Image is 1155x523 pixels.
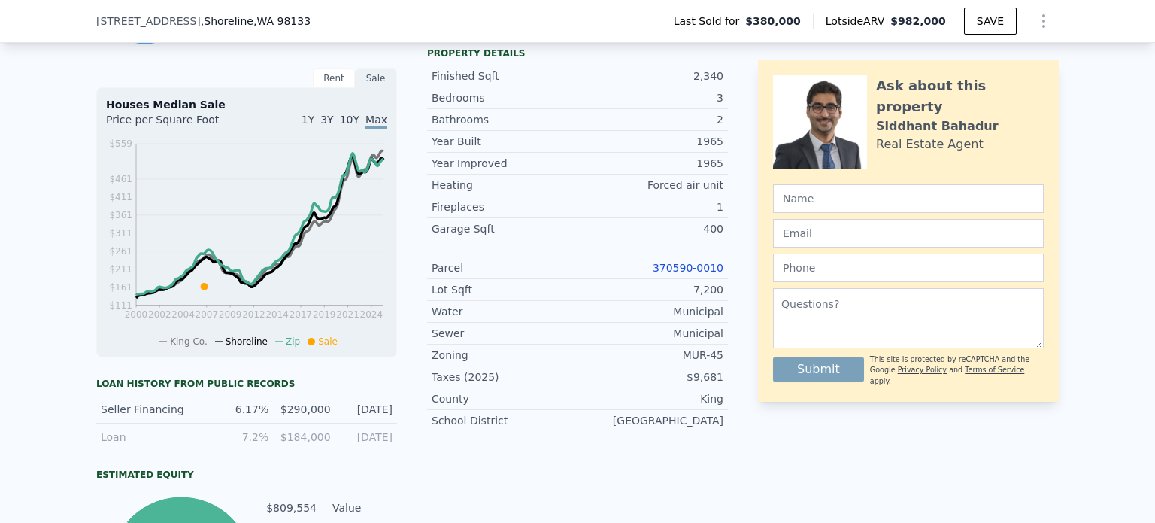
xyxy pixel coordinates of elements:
[577,413,723,428] div: [GEOGRAPHIC_DATA]
[365,114,387,129] span: Max
[890,15,946,27] span: $982,000
[432,221,577,236] div: Garage Sqft
[265,309,289,320] tspan: 2014
[432,282,577,297] div: Lot Sqft
[432,178,577,193] div: Heating
[109,246,132,257] tspan: $261
[320,114,333,126] span: 3Y
[964,8,1017,35] button: SAVE
[201,14,311,29] span: , Shoreline
[773,254,1044,282] input: Phone
[876,135,984,154] div: Real Estate Agent
[109,192,132,202] tspan: $411
[432,199,577,214] div: Fireplaces
[577,304,723,319] div: Municipal
[432,260,577,275] div: Parcel
[577,348,723,363] div: MUR-45
[101,430,207,445] div: Loan
[253,15,311,27] span: , WA 98133
[313,68,355,88] div: Rent
[432,413,577,428] div: School District
[577,282,723,297] div: 7,200
[340,402,393,417] div: [DATE]
[876,117,999,135] div: Siddhant Bahadur
[870,354,1044,387] div: This site is protected by reCAPTCHA and the Google and apply.
[577,326,723,341] div: Municipal
[876,75,1044,117] div: Ask about this property
[109,138,132,149] tspan: $559
[109,264,132,275] tspan: $211
[329,500,397,516] td: Value
[216,402,268,417] div: 6.17%
[432,112,577,127] div: Bathrooms
[290,309,313,320] tspan: 2017
[96,469,397,481] div: Estimated Equity
[96,14,201,29] span: [STREET_ADDRESS]
[773,357,864,382] button: Submit
[101,402,207,417] div: Seller Financing
[432,391,577,406] div: County
[432,90,577,105] div: Bedrooms
[302,114,314,126] span: 1Y
[216,430,268,445] div: 7.2%
[318,336,338,347] span: Sale
[148,309,171,320] tspan: 2002
[277,402,330,417] div: $290,000
[427,47,728,59] div: Property details
[577,156,723,171] div: 1965
[360,309,383,320] tspan: 2024
[653,262,723,274] a: 370590-0010
[277,430,330,445] div: $184,000
[432,369,577,385] div: Taxes (2025)
[432,326,577,341] div: Sewer
[577,369,723,385] div: $9,681
[340,114,359,126] span: 10Y
[106,97,387,112] div: Houses Median Sale
[125,309,148,320] tspan: 2000
[226,336,268,347] span: Shoreline
[577,68,723,84] div: 2,340
[109,174,132,184] tspan: $461
[109,210,132,220] tspan: $361
[577,199,723,214] div: 1
[96,378,397,390] div: Loan history from public records
[242,309,265,320] tspan: 2012
[577,178,723,193] div: Forced air unit
[109,282,132,293] tspan: $161
[898,366,947,374] a: Privacy Policy
[432,68,577,84] div: Finished Sqft
[170,336,208,347] span: King Co.
[171,309,195,320] tspan: 2004
[219,309,242,320] tspan: 2009
[432,134,577,149] div: Year Built
[1029,6,1059,36] button: Show Options
[773,184,1044,213] input: Name
[265,500,317,516] td: $809,554
[355,68,397,88] div: Sale
[773,219,1044,248] input: Email
[313,309,336,320] tspan: 2019
[432,304,577,319] div: Water
[109,300,132,311] tspan: $111
[965,366,1024,374] a: Terms of Service
[286,336,300,347] span: Zip
[196,309,219,320] tspan: 2007
[826,14,890,29] span: Lotside ARV
[577,221,723,236] div: 400
[577,391,723,406] div: King
[106,112,247,136] div: Price per Square Foot
[577,112,723,127] div: 2
[745,14,801,29] span: $380,000
[336,309,359,320] tspan: 2021
[432,348,577,363] div: Zoning
[340,430,393,445] div: [DATE]
[577,90,723,105] div: 3
[432,156,577,171] div: Year Improved
[109,228,132,239] tspan: $311
[577,134,723,149] div: 1965
[674,14,746,29] span: Last Sold for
